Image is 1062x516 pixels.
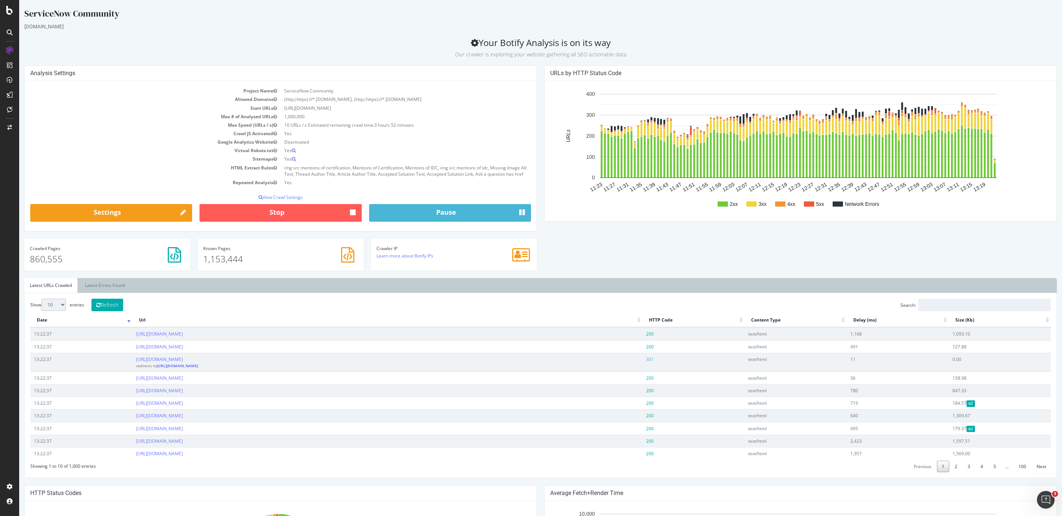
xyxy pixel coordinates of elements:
[827,327,930,340] td: 1,168
[953,181,968,193] text: 13:19
[117,344,164,350] a: [URL][DOMAIN_NAME]
[261,129,512,138] td: Yes
[436,51,607,58] small: Our crawler is exploring your website gathering all SEO actionable data
[261,138,512,146] td: Deactivated
[627,387,635,394] span: 200
[567,91,576,97] text: 400
[739,201,747,207] text: 3xx
[11,353,113,372] td: 13:22:37
[627,438,635,444] span: 200
[725,422,827,435] td: text/html
[827,384,930,397] td: 780
[808,181,822,193] text: 12:35
[930,327,1032,340] td: 1,093.10
[5,278,58,293] a: Latest URLs Crawled
[918,461,930,472] a: 1
[60,278,111,293] a: Latest Errors Found
[1037,491,1055,509] iframe: Intercom live chat
[11,435,113,447] td: 13:22:37
[930,313,1032,327] th: Size (Kb): activate to sort column ascending
[11,313,113,327] th: Date: activate to sort column ascending
[827,353,930,372] td: 11
[22,299,47,311] select: Showentries
[930,422,1032,435] td: 179.37
[184,246,339,251] h4: Pages Known
[900,181,914,193] text: 13:03
[781,181,796,193] text: 12:27
[827,340,930,353] td: 491
[11,489,512,497] h4: HTTP Status Codes
[636,181,650,193] text: 11:43
[11,447,113,460] td: 13:22:37
[11,104,261,112] td: Start URLs
[847,181,862,193] text: 12:47
[797,201,805,207] text: 5xx
[887,181,902,193] text: 12:59
[725,447,827,460] td: text/html
[11,138,261,146] td: Google Analytics Website
[117,400,164,406] a: [URL][DOMAIN_NAME]
[627,331,635,337] span: 200
[72,299,104,311] button: Refresh
[180,204,342,222] button: Stop
[627,375,635,381] span: 200
[861,181,875,193] text: 12:51
[11,460,77,469] div: Showing 1 to 10 of 1,000 entries
[5,7,1038,23] div: ServiceNow Community
[357,253,414,259] a: Learn more about Botify IPs
[583,181,597,193] text: 11:27
[827,409,930,422] td: 640
[261,95,512,103] td: (http|https)://*.[DOMAIN_NAME], (http|https)://*.[DOMAIN_NAME]
[827,372,930,384] td: 36
[930,372,1032,384] td: 158.98
[531,87,1027,215] svg: A chart.
[947,426,956,432] span: Gzipped Content
[11,397,113,409] td: 13:22:37
[531,70,1032,77] h4: URLs by HTTP Status Code
[881,299,1032,311] label: Search:
[940,181,954,193] text: 13:15
[930,353,1032,372] td: 0.00
[834,181,848,193] text: 12:43
[623,181,637,193] text: 11:39
[11,112,261,121] td: Max # of Analysed URLs
[11,164,261,178] td: HTML Extract Rules
[957,461,969,472] a: 4
[969,461,982,472] a: 5
[947,400,956,407] span: Gzipped Content
[768,201,776,207] text: 4xx
[117,450,164,457] a: [URL][DOMAIN_NAME]
[11,384,113,397] td: 13:22:37
[573,175,576,181] text: 0
[117,356,164,362] a: [URL][DOMAIN_NAME]
[930,397,1032,409] td: 184.57
[11,204,173,222] a: Settings
[567,154,576,160] text: 100
[627,400,635,406] span: 200
[138,363,179,368] a: [URL][DOMAIN_NAME]
[11,299,65,311] label: Show entries
[755,181,769,193] text: 12:19
[11,409,113,422] td: 13:22:37
[261,146,512,155] td: Yes
[627,450,635,457] span: 200
[11,422,113,435] td: 13:22:37
[623,313,725,327] th: HTTP Code: activate to sort column ascending
[827,422,930,435] td: 495
[725,435,827,447] td: text/html
[355,122,395,128] span: 3 hours 52 minutes
[261,121,512,129] td: 10 URLs / s Estimated remaining crawl time:
[11,246,166,251] h4: Pages Crawled
[610,181,624,193] text: 11:35
[627,425,635,432] span: 200
[874,181,888,193] text: 12:55
[725,409,827,422] td: text/html
[795,181,809,193] text: 12:31
[827,313,930,327] th: Delay (ms): activate to sort column ascending
[261,87,512,95] td: ServiceNow Community
[117,413,164,419] a: [URL][DOMAIN_NAME]
[913,181,928,193] text: 13:07
[662,181,677,193] text: 11:51
[11,155,261,163] td: Sitemaps
[827,435,930,447] td: 2,423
